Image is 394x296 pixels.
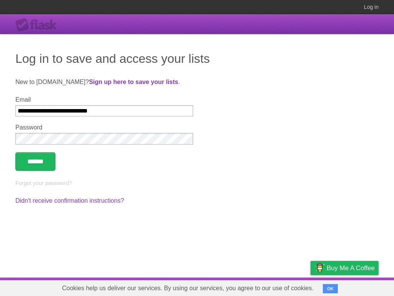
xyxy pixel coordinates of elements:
[274,279,291,294] a: Terms
[15,18,62,32] div: Flask
[15,124,193,131] label: Password
[15,197,124,204] a: Didn't receive confirmation instructions?
[330,279,379,294] a: Suggest a feature
[311,261,379,275] a: Buy me a coffee
[15,49,379,68] h1: Log in to save and access your lists
[208,279,224,294] a: About
[89,79,178,85] a: Sign up here to save your lists
[234,279,265,294] a: Developers
[15,96,193,103] label: Email
[327,261,375,275] span: Buy me a coffee
[15,180,72,186] a: Forgot your password?
[323,284,338,293] button: OK
[54,281,321,296] span: Cookies help us deliver our services. By using our services, you agree to our use of cookies.
[301,279,321,294] a: Privacy
[15,77,379,87] p: New to [DOMAIN_NAME]? .
[314,261,325,274] img: Buy me a coffee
